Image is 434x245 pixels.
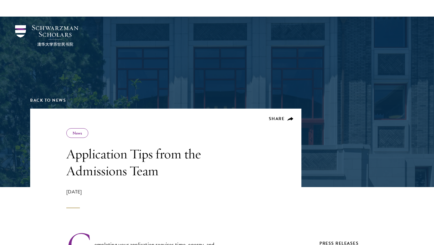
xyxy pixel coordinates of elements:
a: News [73,130,82,136]
a: Back to News [30,97,66,103]
span: Share [269,116,285,122]
button: Share [269,116,294,122]
h1: Application Tips from the Admissions Team [66,145,238,179]
img: Schwarzman Scholars [15,25,78,46]
div: [DATE] [66,188,238,208]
